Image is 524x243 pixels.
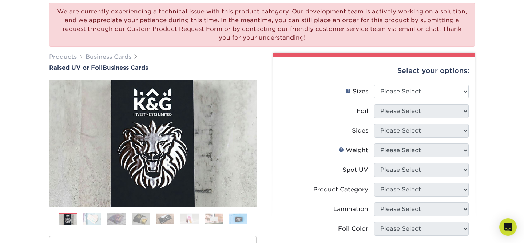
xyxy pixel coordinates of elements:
[49,3,475,47] div: We are currently experiencing a technical issue with this product category. Our development team ...
[156,213,174,224] img: Business Cards 05
[342,166,368,174] div: Spot UV
[59,210,77,228] img: Business Cards 01
[352,126,368,135] div: Sides
[499,218,517,236] div: Open Intercom Messenger
[333,205,368,214] div: Lamination
[357,107,368,116] div: Foil
[279,57,469,85] div: Select your options:
[49,64,103,71] span: Raised UV or Foil
[86,53,131,60] a: Business Cards
[83,212,101,225] img: Business Cards 02
[49,53,77,60] a: Products
[205,213,223,224] img: Business Cards 07
[107,212,126,225] img: Business Cards 03
[313,185,368,194] div: Product Category
[345,87,368,96] div: Sizes
[49,64,257,71] h1: Business Cards
[180,213,199,224] img: Business Cards 06
[132,212,150,225] img: Business Cards 04
[2,221,62,240] iframe: Google Customer Reviews
[338,146,368,155] div: Weight
[49,64,257,71] a: Raised UV or FoilBusiness Cards
[338,224,368,233] div: Foil Color
[229,213,247,224] img: Business Cards 08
